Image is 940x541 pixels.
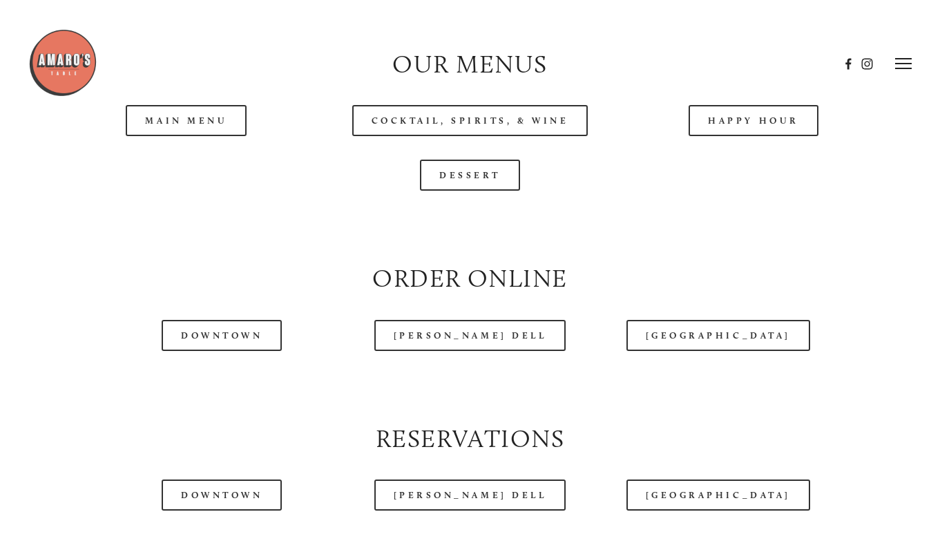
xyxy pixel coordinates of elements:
[57,261,884,296] h2: Order Online
[28,28,97,97] img: Amaro's Table
[374,320,566,351] a: [PERSON_NAME] Dell
[162,480,282,511] a: Downtown
[626,320,810,351] a: [GEOGRAPHIC_DATA]
[420,160,520,191] a: Dessert
[626,480,810,511] a: [GEOGRAPHIC_DATA]
[374,480,566,511] a: [PERSON_NAME] Dell
[57,421,884,457] h2: Reservations
[162,320,282,351] a: Downtown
